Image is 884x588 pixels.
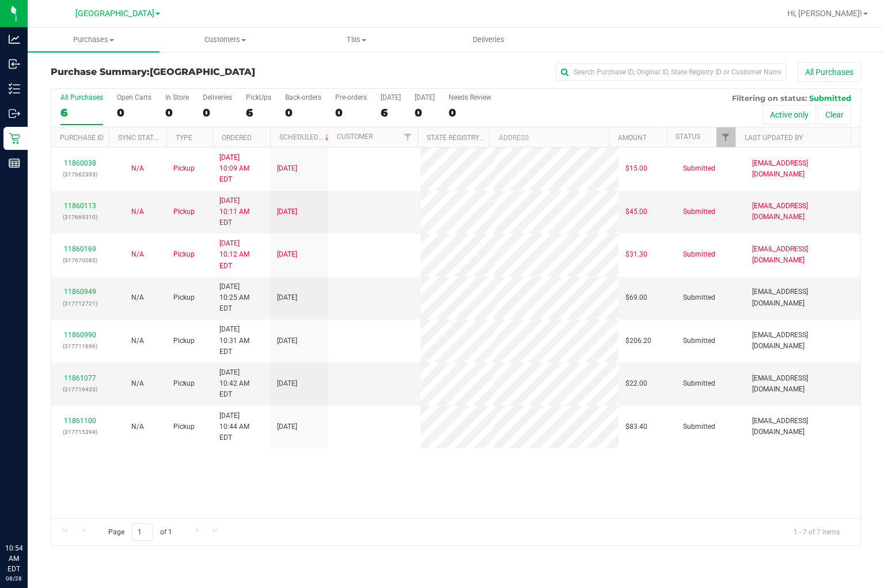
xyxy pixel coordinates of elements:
a: 11861077 [64,374,96,382]
div: 0 [203,106,232,119]
span: Pickup [173,206,195,217]
div: Pre-orders [335,93,367,101]
a: Sync Status [118,134,162,142]
div: 0 [335,106,367,119]
div: PickUps [246,93,271,101]
span: Submitted [683,249,715,260]
span: [DATE] 10:44 AM EDT [219,410,263,444]
button: N/A [131,163,144,174]
inline-svg: Inbound [9,58,20,70]
span: [DATE] [277,421,297,432]
p: (317711696) [58,341,102,352]
span: [DATE] [277,292,297,303]
a: Customers [160,28,291,52]
button: Active only [762,105,816,125]
div: Back-orders [285,93,321,101]
a: 11860169 [64,245,96,253]
span: $83.40 [625,421,647,432]
span: Submitted [683,378,715,389]
p: 08/28 [5,574,22,583]
div: All Purchases [60,93,103,101]
h3: Purchase Summary: [51,67,321,77]
span: [DATE] [277,249,297,260]
p: (317719433) [58,384,102,395]
span: [DATE] 10:31 AM EDT [219,324,263,357]
iframe: Resource center [12,496,46,530]
a: Filter [716,127,735,147]
a: Purchase ID [60,134,104,142]
div: 6 [246,106,271,119]
span: [EMAIL_ADDRESS][DOMAIN_NAME] [752,373,853,395]
th: Address [489,127,609,148]
a: Type [176,134,192,142]
div: 0 [165,106,189,119]
span: $69.00 [625,292,647,303]
button: N/A [131,421,144,432]
span: [EMAIL_ADDRESS][DOMAIN_NAME] [752,201,853,223]
span: [EMAIL_ADDRESS][DOMAIN_NAME] [752,158,853,180]
button: All Purchases [798,62,861,82]
span: Submitted [683,421,715,432]
div: 6 [381,106,401,119]
span: Pickup [173,163,195,174]
span: [DATE] [277,336,297,346]
inline-svg: Analytics [9,33,20,45]
a: Ordered [222,134,252,142]
span: Pickup [173,421,195,432]
div: 0 [117,106,151,119]
p: (317715394) [58,427,102,438]
span: Hi, [PERSON_NAME]! [787,9,862,18]
a: Scheduled [279,133,332,141]
button: N/A [131,249,144,260]
span: [DATE] 10:09 AM EDT [219,152,263,186]
p: 10:54 AM EDT [5,543,22,574]
span: Not Applicable [131,293,144,301]
div: Deliveries [203,93,232,101]
div: In Store [165,93,189,101]
inline-svg: Outbound [9,108,20,119]
span: $15.00 [625,163,647,174]
span: Not Applicable [131,337,144,345]
span: Submitted [683,336,715,346]
a: Tills [291,28,423,52]
span: 1 - 7 of 7 items [784,523,849,541]
span: $206.20 [625,336,651,346]
div: 0 [285,106,321,119]
input: 1 [132,523,153,541]
span: Deliveries [457,35,520,45]
a: Amount [618,134,647,142]
a: Filter [399,127,418,147]
span: [GEOGRAPHIC_DATA] [75,9,154,18]
div: 6 [60,106,103,119]
a: Deliveries [423,28,555,52]
inline-svg: Reports [9,157,20,169]
div: Open Carts [117,93,151,101]
span: Pickup [173,292,195,303]
div: 0 [415,106,435,119]
span: Submitted [683,292,715,303]
span: [EMAIL_ADDRESS][DOMAIN_NAME] [752,416,853,438]
span: Customers [160,35,291,45]
span: [DATE] 10:11 AM EDT [219,195,263,229]
div: [DATE] [415,93,435,101]
a: 11860990 [64,331,96,339]
a: 11860949 [64,288,96,296]
span: Not Applicable [131,208,144,216]
a: Purchases [28,28,160,52]
span: [EMAIL_ADDRESS][DOMAIN_NAME] [752,244,853,266]
p: (317712721) [58,298,102,309]
a: Last Updated By [745,134,803,142]
p: (317662393) [58,169,102,180]
span: Submitted [809,93,851,103]
inline-svg: Retail [9,133,20,144]
span: Purchases [28,35,160,45]
span: Pickup [173,378,195,389]
span: Submitted [683,206,715,217]
a: 11860038 [64,159,96,167]
span: [GEOGRAPHIC_DATA] [150,66,255,77]
div: 0 [449,106,491,119]
span: $45.00 [625,206,647,217]
span: Submitted [683,163,715,174]
span: Not Applicable [131,423,144,431]
p: (317670083) [58,255,102,266]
